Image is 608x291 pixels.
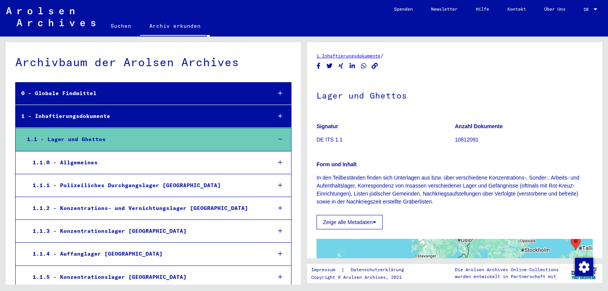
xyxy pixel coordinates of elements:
[27,155,265,170] div: 1.1.0 - Allgemeines
[345,266,413,274] a: Datenschutzerklärung
[360,61,368,71] button: Share on WhatsApp
[27,246,265,261] div: 1.1.4 - Auffanglager [GEOGRAPHIC_DATA]
[455,123,503,129] b: Anzahl Dokumente
[27,201,265,216] div: 1.1.2 - Konzentrations- und Vernichtungslager [GEOGRAPHIC_DATA]
[140,17,210,37] a: Archiv erkunden
[380,52,384,59] span: /
[6,7,95,26] img: Arolsen_neg.svg
[455,136,593,144] p: 10812091
[371,61,379,71] button: Copy link
[337,61,345,71] button: Share on Xing
[311,266,413,274] div: |
[15,54,291,71] div: Archivbaum der Arolsen Archives
[317,136,454,144] p: DE ITS 1.1
[27,178,265,193] div: 1.1.1 - Polizeiliches Durchgangslager [GEOGRAPHIC_DATA]
[317,215,383,229] button: Zeige alle Metadaten
[348,61,356,71] button: Share on LinkedIn
[317,161,357,167] b: Form und Inhalt
[311,274,413,281] p: Copyright © Arolsen Archives, 2021
[571,236,581,250] div: Klooga / Vaivara Concentration Camp
[317,53,380,59] a: 1 Inhaftierungsdokumente
[27,270,265,285] div: 1.1.5 - Konzentrationslager [GEOGRAPHIC_DATA]
[27,224,265,239] div: 1.1.3 - Konzentrationslager [GEOGRAPHIC_DATA]
[326,61,334,71] button: Share on Twitter
[317,174,593,206] p: In den Teilbeständen finden sich Unterlagen aus bzw. über verschiedene Konzentrations-, Sonder-, ...
[570,264,598,283] img: yv_logo.png
[455,266,559,273] p: Die Arolsen Archives Online-Collections
[16,109,265,124] div: 1 - Inhaftierungsdokumente
[101,17,140,35] a: Suchen
[317,123,338,129] b: Signatur
[21,132,265,147] div: 1.1 - Lager und Ghettos
[455,273,559,280] p: wurden entwickelt in Partnerschaft mit
[311,266,341,274] a: Impressum
[315,61,323,71] button: Share on Facebook
[584,7,592,12] span: DE
[317,78,593,111] h1: Lager und Ghettos
[16,86,265,101] div: 0 - Globale Findmittel
[575,258,593,276] img: Zustimmung ändern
